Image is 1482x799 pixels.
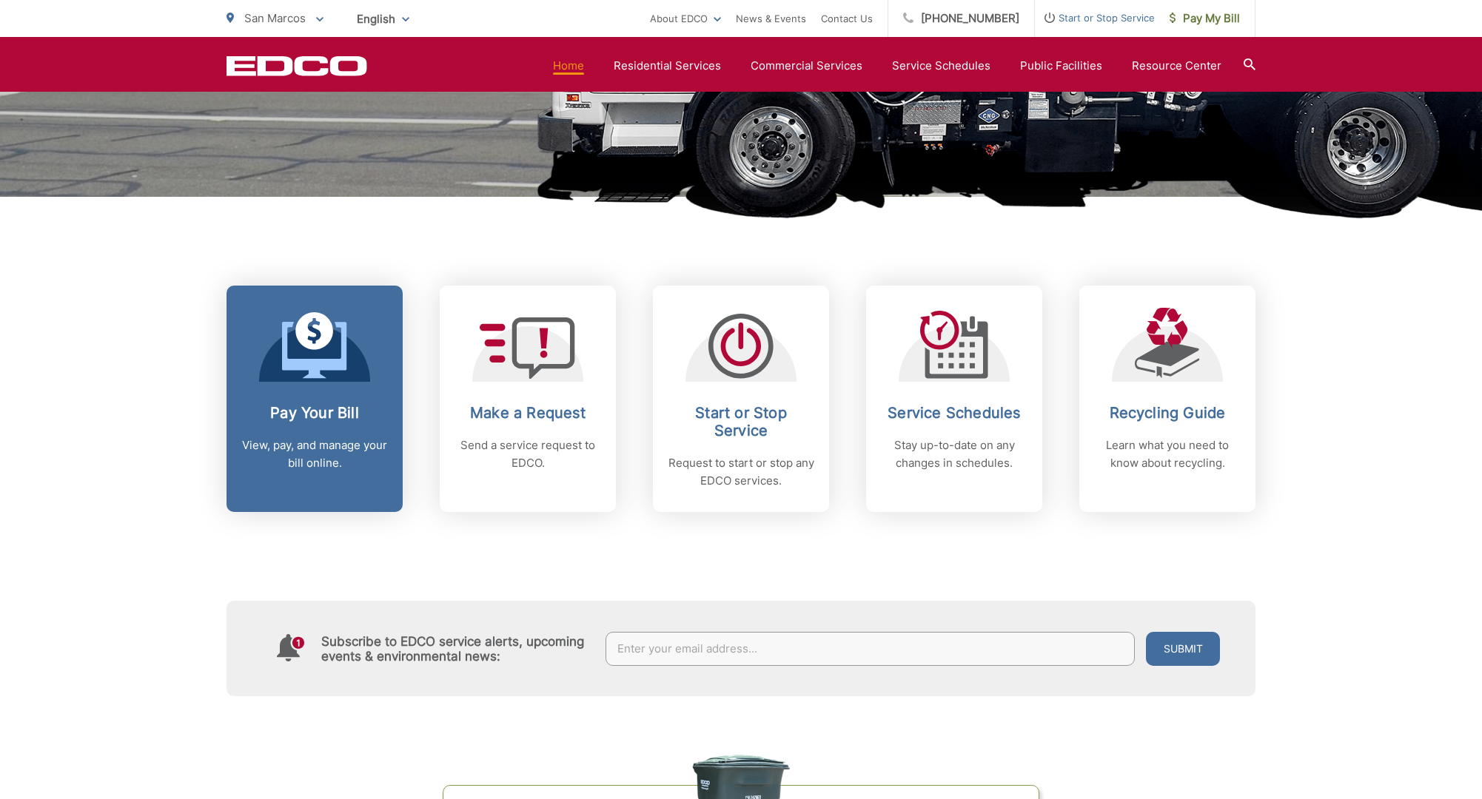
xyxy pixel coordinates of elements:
p: View, pay, and manage your bill online. [241,436,388,472]
a: Public Facilities [1020,57,1102,75]
a: Service Schedules Stay up-to-date on any changes in schedules. [866,286,1042,512]
a: EDCD logo. Return to the homepage. [227,55,367,76]
p: Learn what you need to know about recycling. [1094,436,1241,472]
a: Make a Request Send a service request to EDCO. [440,286,616,512]
h2: Start or Stop Service [668,404,814,439]
p: Stay up-to-date on any changes in schedules. [881,436,1027,472]
a: Contact Us [821,10,873,27]
span: English [346,6,420,32]
input: Enter your email address... [606,632,1136,666]
h2: Pay Your Bill [241,404,388,422]
a: Home [553,57,584,75]
h4: Subscribe to EDCO service alerts, upcoming events & environmental news: [321,634,591,664]
p: Send a service request to EDCO. [455,436,601,472]
h2: Recycling Guide [1094,404,1241,422]
h2: Make a Request [455,404,601,422]
a: About EDCO [650,10,721,27]
a: News & Events [736,10,806,27]
button: Submit [1146,632,1220,666]
h2: Service Schedules [881,404,1027,422]
p: Request to start or stop any EDCO services. [668,454,814,490]
span: Pay My Bill [1170,10,1240,27]
a: Service Schedules [892,57,990,75]
a: Residential Services [614,57,721,75]
a: Pay Your Bill View, pay, and manage your bill online. [227,286,403,512]
a: Commercial Services [751,57,862,75]
span: San Marcos [244,11,306,25]
a: Recycling Guide Learn what you need to know about recycling. [1079,286,1255,512]
a: Resource Center [1132,57,1221,75]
